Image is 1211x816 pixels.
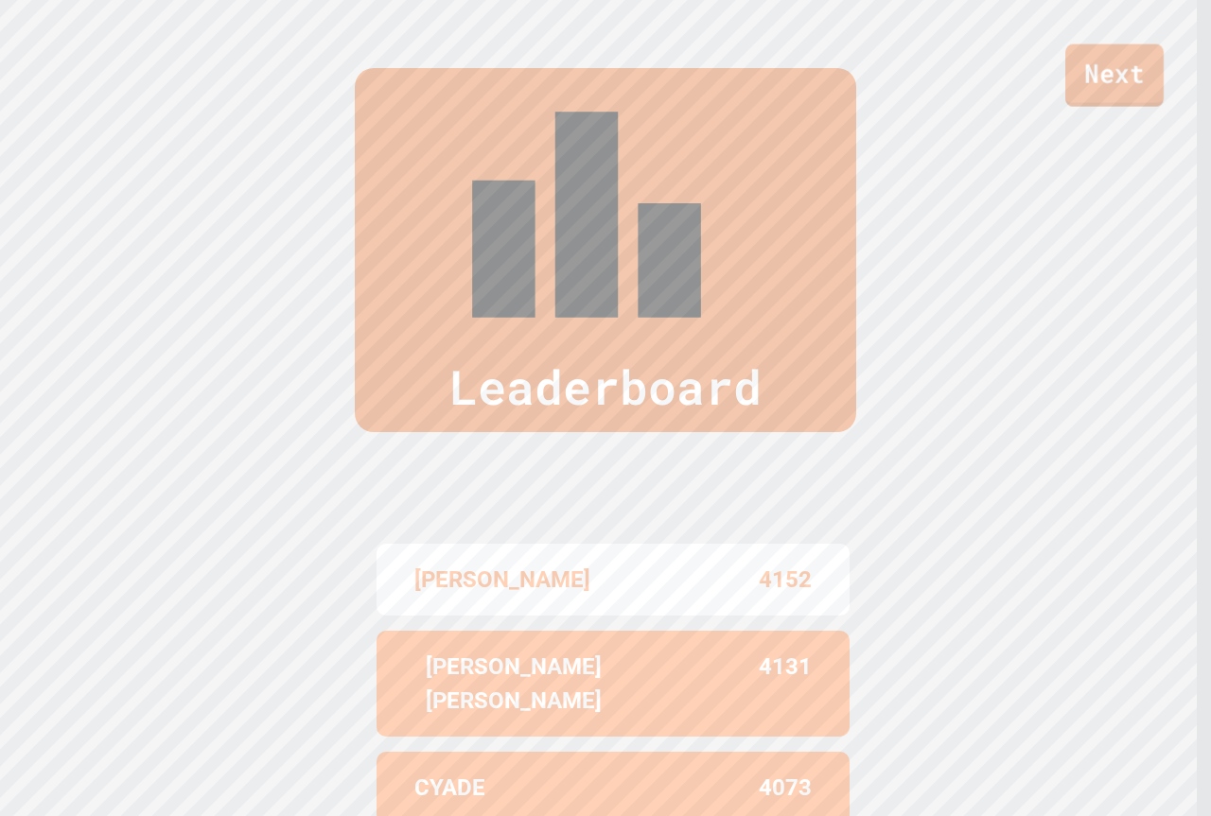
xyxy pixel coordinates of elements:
[414,771,485,805] p: CYADE
[759,650,812,718] p: 4131
[414,563,590,597] p: [PERSON_NAME]
[414,650,613,718] p: [PERSON_NAME] [PERSON_NAME]
[1065,44,1164,107] a: Next
[759,771,812,805] p: 4073
[355,68,856,432] div: Leaderboard
[759,563,812,597] p: 4152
